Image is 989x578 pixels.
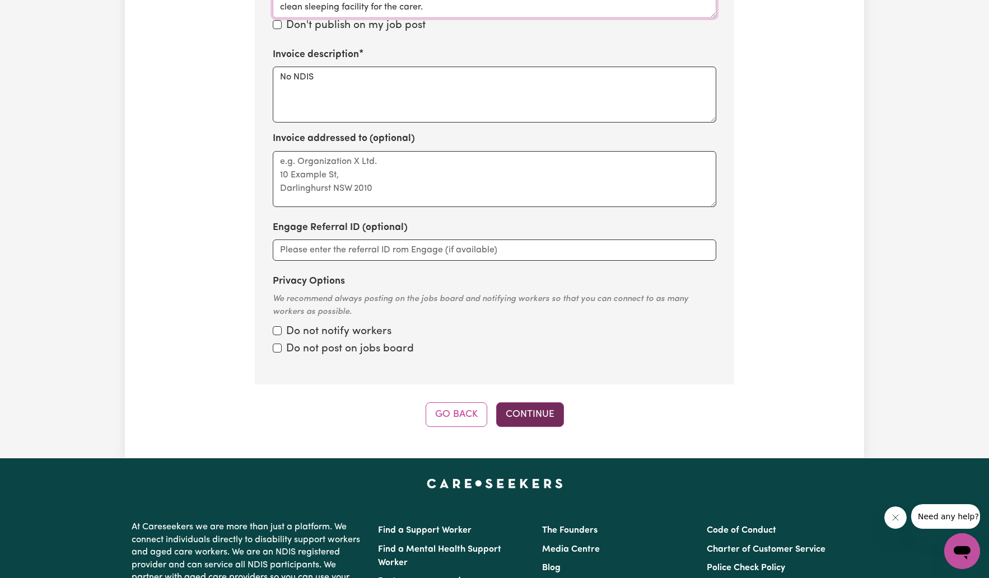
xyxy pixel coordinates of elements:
[273,220,408,235] label: Engage Referral ID (optional)
[286,341,414,358] label: Do not post on jobs board
[286,18,426,34] label: Don't publish on my job post
[273,67,716,123] textarea: No NDIS
[273,239,716,261] input: Please enter the referral ID rom Engage (if available)
[426,402,487,427] button: Go Back
[286,324,391,340] label: Do not notify workers
[427,478,563,487] a: Careseekers home page
[273,274,345,289] label: Privacy Options
[378,526,472,535] a: Find a Support Worker
[496,402,564,427] button: Continue
[378,545,501,567] a: Find a Mental Health Support Worker
[542,526,598,535] a: The Founders
[707,526,776,535] a: Code of Conduct
[273,131,415,146] label: Invoice addressed to (optional)
[273,48,359,62] label: Invoice description
[884,506,907,529] iframe: Close message
[273,293,716,318] div: We recommend always posting on the jobs board and notifying workers so that you can connect to as...
[911,504,980,529] iframe: Message from company
[542,545,600,554] a: Media Centre
[707,563,785,572] a: Police Check Policy
[944,533,980,569] iframe: Button to launch messaging window
[542,563,561,572] a: Blog
[707,545,825,554] a: Charter of Customer Service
